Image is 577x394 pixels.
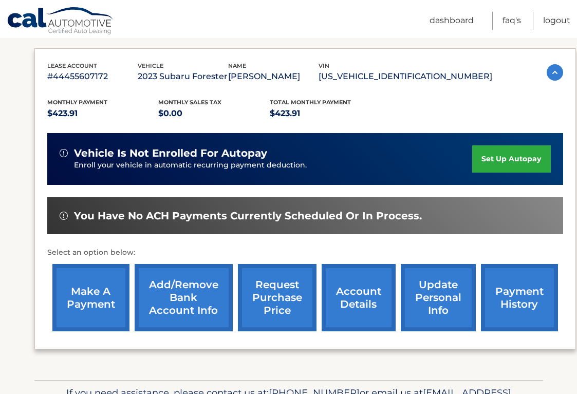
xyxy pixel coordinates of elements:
[270,106,381,121] p: $423.91
[47,99,107,106] span: Monthly Payment
[158,99,221,106] span: Monthly sales Tax
[319,62,329,69] span: vin
[138,62,163,69] span: vehicle
[270,99,351,106] span: Total Monthly Payment
[47,247,563,259] p: Select an option below:
[47,69,138,84] p: #44455607172
[74,210,422,222] span: You have no ACH payments currently scheduled or in process.
[481,264,558,331] a: payment history
[547,64,563,81] img: accordion-active.svg
[47,106,159,121] p: $423.91
[158,106,270,121] p: $0.00
[74,147,267,160] span: vehicle is not enrolled for autopay
[401,264,476,331] a: update personal info
[228,62,246,69] span: name
[138,69,228,84] p: 2023 Subaru Forester
[430,12,474,30] a: Dashboard
[228,69,319,84] p: [PERSON_NAME]
[47,62,97,69] span: lease account
[319,69,492,84] p: [US_VEHICLE_IDENTIFICATION_NUMBER]
[52,264,129,331] a: make a payment
[322,264,396,331] a: account details
[60,149,68,157] img: alert-white.svg
[7,7,115,36] a: Cal Automotive
[472,145,550,173] a: set up autopay
[502,12,521,30] a: FAQ's
[135,264,233,331] a: Add/Remove bank account info
[60,212,68,220] img: alert-white.svg
[238,264,317,331] a: request purchase price
[74,160,473,171] p: Enroll your vehicle in automatic recurring payment deduction.
[543,12,570,30] a: Logout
